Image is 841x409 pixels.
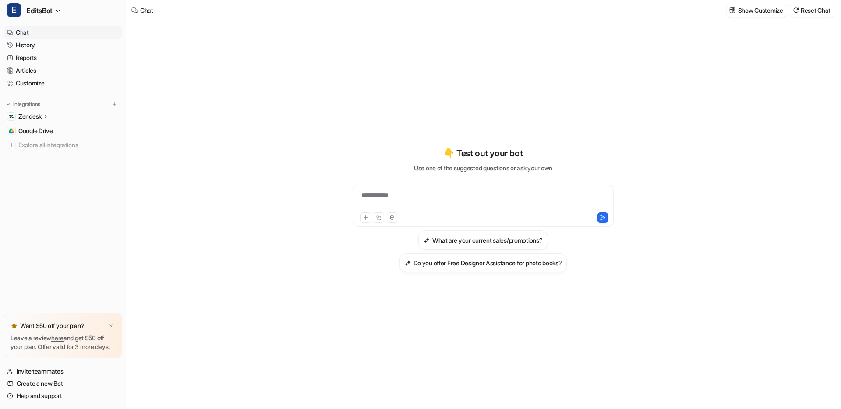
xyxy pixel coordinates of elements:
[13,101,40,108] p: Integrations
[793,7,799,14] img: reset
[26,4,53,17] span: EditsBot
[140,6,153,15] div: Chat
[11,334,115,351] p: Leave a review and get $50 off your plan. Offer valid for 3 more days.
[432,236,542,245] h3: What are your current sales/promotions?
[18,138,119,152] span: Explore all integrations
[4,390,122,402] a: Help and support
[11,322,18,329] img: star
[405,260,411,266] img: Do you offer Free Designer Assistance for photo books?
[9,114,14,119] img: Zendesk
[418,230,548,250] button: What are your current sales/promotions?What are your current sales/promotions?
[413,258,562,268] h3: Do you offer Free Designer Assistance for photo books?
[108,323,113,329] img: x
[111,101,117,107] img: menu_add.svg
[738,6,783,15] p: Show Customize
[18,127,53,135] span: Google Drive
[4,77,122,89] a: Customize
[4,125,122,137] a: Google DriveGoogle Drive
[444,147,523,160] p: 👇 Test out your bot
[9,128,14,134] img: Google Drive
[399,253,567,272] button: Do you offer Free Designer Assistance for photo books?Do you offer Free Designer Assistance for p...
[7,3,21,17] span: E
[729,7,735,14] img: customize
[18,112,42,121] p: Zendesk
[424,237,430,243] img: What are your current sales/promotions?
[4,26,122,39] a: Chat
[7,141,16,149] img: explore all integrations
[51,334,64,342] a: here
[414,163,552,173] p: Use one of the suggested questions or ask your own
[4,52,122,64] a: Reports
[4,100,43,109] button: Integrations
[4,39,122,51] a: History
[4,365,122,377] a: Invite teammates
[790,4,834,17] button: Reset Chat
[4,377,122,390] a: Create a new Bot
[727,4,787,17] button: Show Customize
[4,64,122,77] a: Articles
[5,101,11,107] img: expand menu
[4,139,122,151] a: Explore all integrations
[20,321,85,330] p: Want $50 off your plan?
